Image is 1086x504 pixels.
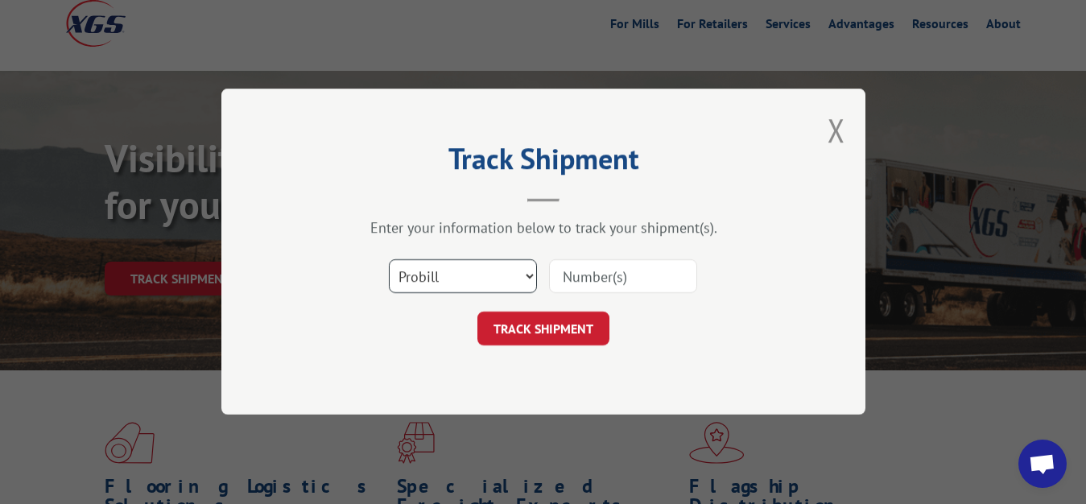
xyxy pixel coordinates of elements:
div: Open chat [1018,440,1067,488]
button: Close modal [828,109,845,151]
div: Enter your information below to track your shipment(s). [302,219,785,238]
input: Number(s) [549,260,697,294]
button: TRACK SHIPMENT [477,312,609,346]
h2: Track Shipment [302,147,785,178]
